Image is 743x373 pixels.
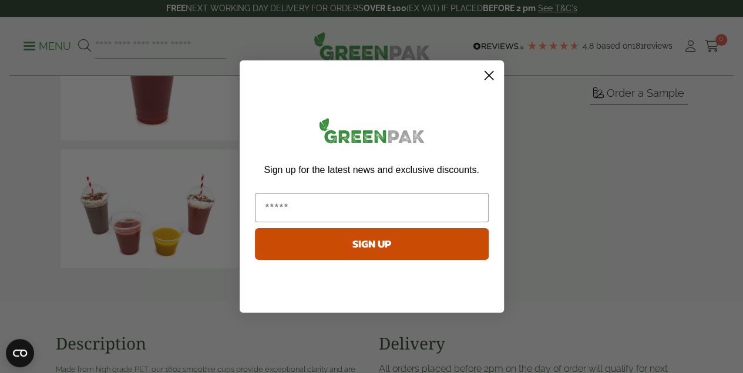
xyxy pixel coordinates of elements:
[255,193,489,222] input: Email
[255,113,489,152] img: greenpak_logo
[479,65,499,86] button: Close dialog
[264,165,479,175] span: Sign up for the latest news and exclusive discounts.
[6,339,34,367] button: Open CMP widget
[255,228,489,260] button: SIGN UP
